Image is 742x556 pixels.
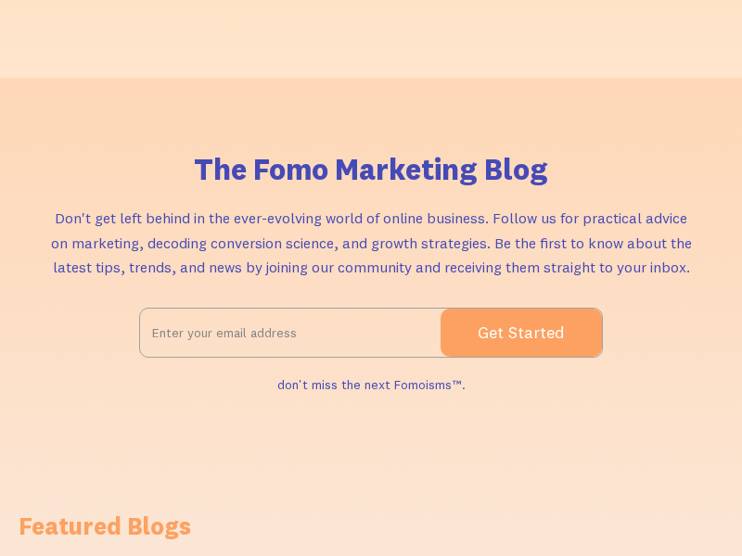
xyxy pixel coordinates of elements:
form: Email Form 2 [139,308,603,358]
input: Get Started [441,309,602,357]
div: don't miss the next Fomoisms™. [277,372,466,398]
h1: Featured Blogs [19,510,723,543]
p: Don't get left behind in the ever-evolving world of online business. Follow us for practical advi... [46,206,696,280]
input: Enter your email address [140,310,441,356]
h1: The Fomo Marketing Blog [194,152,548,187]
